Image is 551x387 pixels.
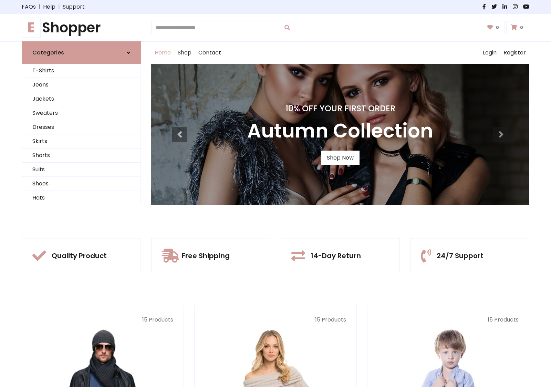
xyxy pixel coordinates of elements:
a: Shorts [22,149,141,163]
h5: 24/7 Support [437,252,484,260]
h6: Categories [32,49,64,56]
a: Sweaters [22,106,141,120]
a: T-Shirts [22,64,141,78]
span: 0 [518,24,525,31]
a: Skirts [22,134,141,149]
p: 15 Products [32,316,173,324]
a: Contact [195,42,225,64]
a: Home [151,42,174,64]
h5: 14-Day Return [311,252,361,260]
a: Login [479,42,500,64]
a: Dresses [22,120,141,134]
a: Hats [22,191,141,205]
a: Register [500,42,529,64]
a: Shop [174,42,195,64]
a: Shoes [22,177,141,191]
h5: Free Shipping [182,252,230,260]
p: 15 Products [205,316,346,324]
a: Suits [22,163,141,177]
a: 0 [506,21,529,34]
a: 0 [483,21,505,34]
h4: 10% Off Your First Order [247,104,433,114]
a: Jackets [22,92,141,106]
a: Jeans [22,78,141,92]
span: 0 [494,24,501,31]
span: | [55,3,63,11]
h3: Autumn Collection [247,119,433,142]
a: EShopper [22,19,141,36]
a: Support [63,3,85,11]
p: 15 Products [378,316,519,324]
a: Categories [22,41,141,64]
span: E [22,18,41,38]
a: FAQs [22,3,36,11]
h5: Quality Product [52,252,107,260]
a: Shop Now [321,151,360,165]
span: | [36,3,43,11]
h1: Shopper [22,19,141,36]
a: Help [43,3,55,11]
